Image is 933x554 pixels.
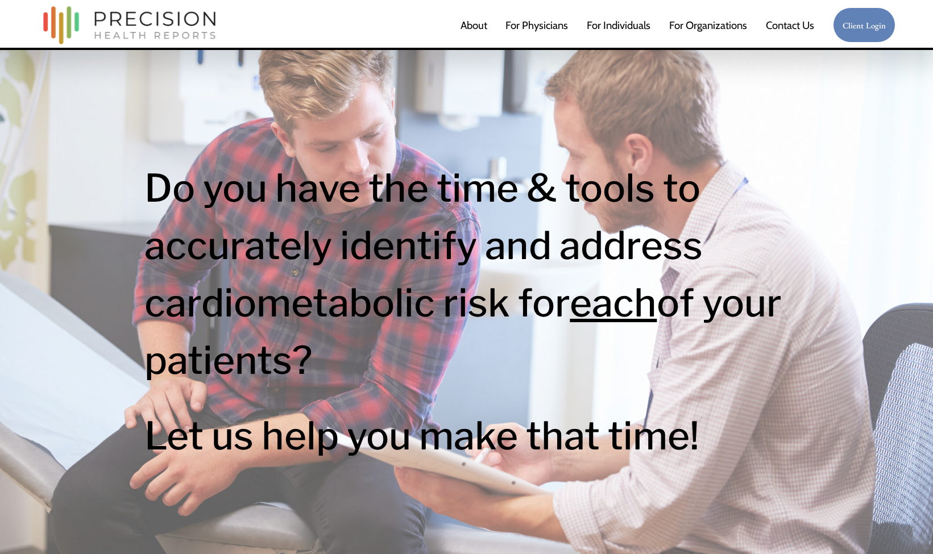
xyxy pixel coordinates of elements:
[38,1,222,49] img: Precision Health Reports
[833,7,896,43] a: Client Login
[669,14,747,37] a: folder dropdown
[461,14,487,37] a: About
[669,15,747,36] span: For Organizations
[587,14,650,37] a: For Individuals
[505,14,568,37] a: For Physicians
[144,407,788,465] h1: Let us help you make that time!
[766,14,814,37] a: Contact Us
[570,280,657,326] span: each
[144,160,788,390] h1: Do you have the time & tools to accurately identify and address cardiometabolic risk for of your ...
